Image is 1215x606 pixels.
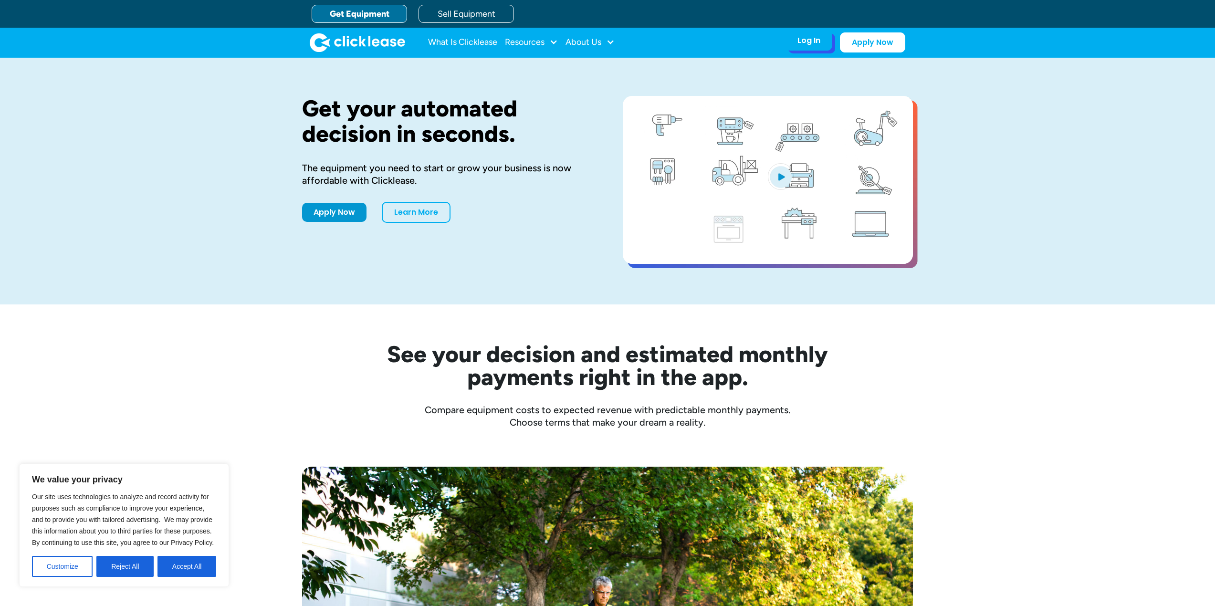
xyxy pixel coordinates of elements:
[797,36,820,45] div: Log In
[419,5,514,23] a: Sell Equipment
[96,556,154,577] button: Reject All
[840,32,905,52] a: Apply Now
[505,33,558,52] div: Resources
[32,474,216,485] p: We value your privacy
[623,96,913,264] a: open lightbox
[32,556,93,577] button: Customize
[310,33,405,52] img: Clicklease logo
[19,464,229,587] div: We value your privacy
[566,33,615,52] div: About Us
[302,404,913,428] div: Compare equipment costs to expected revenue with predictable monthly payments. Choose terms that ...
[302,203,367,222] a: Apply Now
[382,202,450,223] a: Learn More
[768,163,794,190] img: Blue play button logo on a light blue circular background
[157,556,216,577] button: Accept All
[340,343,875,388] h2: See your decision and estimated monthly payments right in the app.
[302,96,592,146] h1: Get your automated decision in seconds.
[428,33,497,52] a: What Is Clicklease
[302,162,592,187] div: The equipment you need to start or grow your business is now affordable with Clicklease.
[310,33,405,52] a: home
[32,493,214,546] span: Our site uses technologies to analyze and record activity for purposes such as compliance to impr...
[312,5,407,23] a: Get Equipment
